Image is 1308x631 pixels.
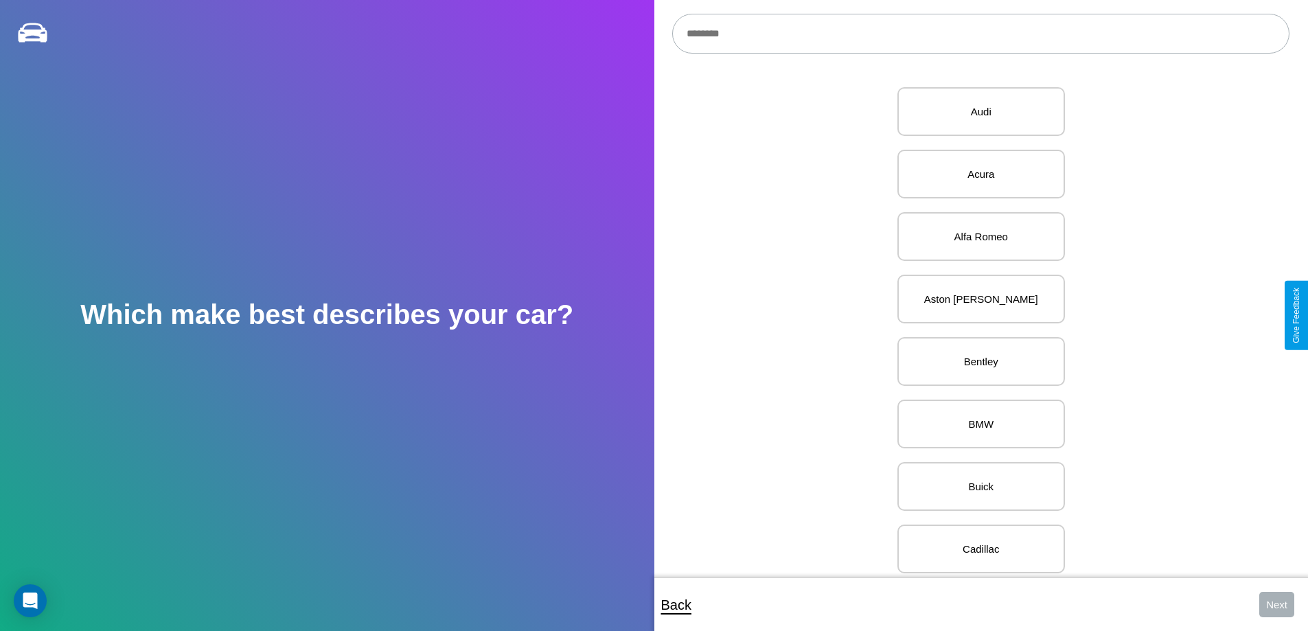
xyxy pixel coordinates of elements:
p: Aston [PERSON_NAME] [913,290,1050,308]
h2: Which make best describes your car? [80,299,573,330]
p: Buick [913,477,1050,496]
p: Back [661,593,691,617]
p: Audi [913,102,1050,121]
p: Bentley [913,352,1050,371]
p: Acura [913,165,1050,183]
div: Open Intercom Messenger [14,584,47,617]
p: Alfa Romeo [913,227,1050,246]
div: Give Feedback [1292,288,1301,343]
p: Cadillac [913,540,1050,558]
button: Next [1259,592,1294,617]
p: BMW [913,415,1050,433]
